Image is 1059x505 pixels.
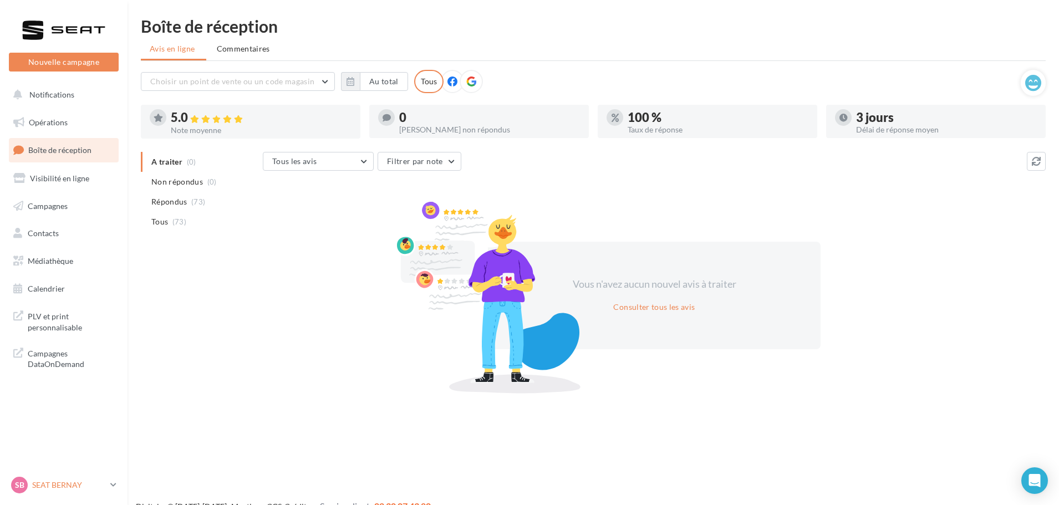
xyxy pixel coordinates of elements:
[399,126,580,134] div: [PERSON_NAME] non répondus
[30,174,89,183] span: Visibilité en ligne
[7,277,121,300] a: Calendrier
[28,201,68,210] span: Campagnes
[28,309,114,333] span: PLV et print personnalisable
[28,256,73,266] span: Médiathèque
[32,480,106,491] p: SEAT BERNAY
[150,76,314,86] span: Choisir un point de vente ou un code magasin
[28,145,91,155] span: Boîte de réception
[207,177,217,186] span: (0)
[172,217,186,226] span: (73)
[171,111,352,124] div: 5.0
[29,118,68,127] span: Opérations
[559,277,750,292] div: Vous n'avez aucun nouvel avis à traiter
[263,152,374,171] button: Tous les avis
[7,249,121,273] a: Médiathèque
[378,152,461,171] button: Filtrer par note
[628,111,808,124] div: 100 %
[141,72,335,91] button: Choisir un point de vente ou un code magasin
[1021,467,1048,494] div: Open Intercom Messenger
[399,111,580,124] div: 0
[29,90,74,99] span: Notifications
[856,126,1037,134] div: Délai de réponse moyen
[9,475,119,496] a: SB SEAT BERNAY
[151,196,187,207] span: Répondus
[171,126,352,134] div: Note moyenne
[341,72,408,91] button: Au total
[414,70,444,93] div: Tous
[9,53,119,72] button: Nouvelle campagne
[7,83,116,106] button: Notifications
[191,197,205,206] span: (73)
[151,176,203,187] span: Non répondus
[856,111,1037,124] div: 3 jours
[28,346,114,370] span: Campagnes DataOnDemand
[217,44,270,53] span: Commentaires
[7,341,121,374] a: Campagnes DataOnDemand
[628,126,808,134] div: Taux de réponse
[7,195,121,218] a: Campagnes
[272,156,317,166] span: Tous les avis
[141,18,1046,34] div: Boîte de réception
[15,480,24,491] span: SB
[360,72,408,91] button: Au total
[7,167,121,190] a: Visibilité en ligne
[28,228,59,238] span: Contacts
[7,304,121,337] a: PLV et print personnalisable
[7,222,121,245] a: Contacts
[609,300,699,314] button: Consulter tous les avis
[28,284,65,293] span: Calendrier
[7,111,121,134] a: Opérations
[7,138,121,162] a: Boîte de réception
[151,216,168,227] span: Tous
